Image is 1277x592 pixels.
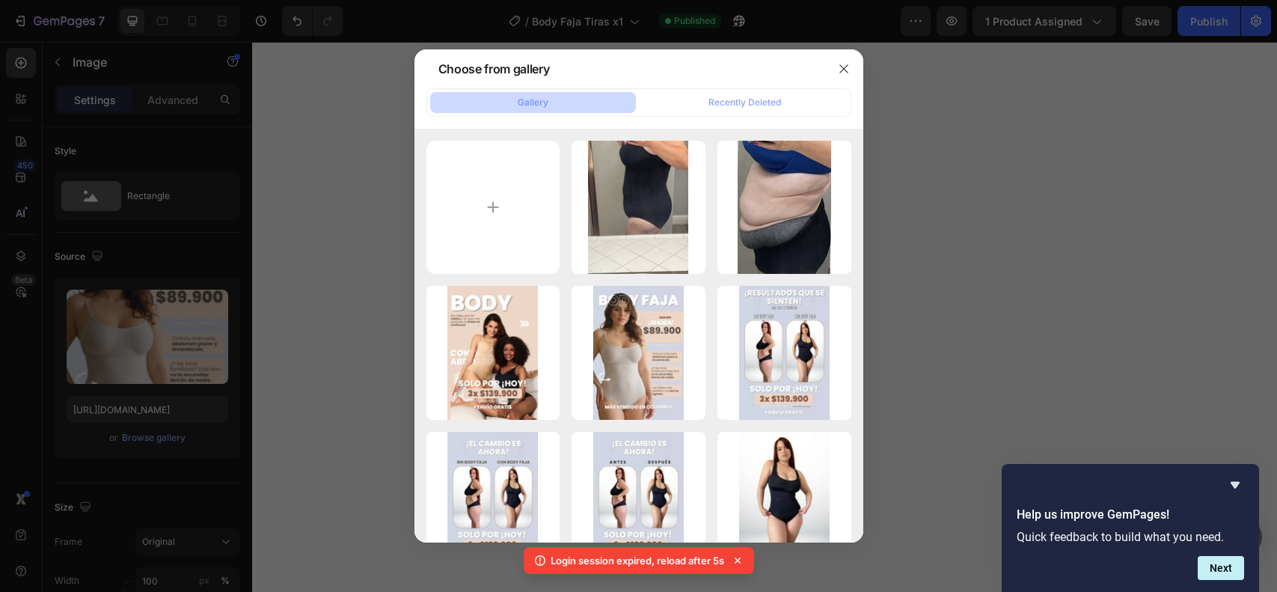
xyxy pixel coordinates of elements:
[447,432,538,566] img: image
[1017,506,1244,524] h2: Help us improve GemPages!
[518,96,548,109] div: Gallery
[438,60,550,78] div: Choose from gallery
[593,432,684,566] img: image
[447,286,538,420] img: image
[738,141,831,275] img: image
[1198,556,1244,580] button: Next question
[1226,476,1244,494] button: Hide survey
[1017,530,1244,544] p: Quick feedback to build what you need.
[739,286,830,420] img: image
[430,92,636,113] button: Gallery
[642,92,848,113] button: Recently Deleted
[1017,476,1244,580] div: Help us improve GemPages!
[588,141,688,275] img: image
[708,96,781,109] div: Recently Deleted
[551,553,724,568] p: Login session expired, reload after 5s
[593,286,684,420] img: image
[739,432,830,566] img: image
